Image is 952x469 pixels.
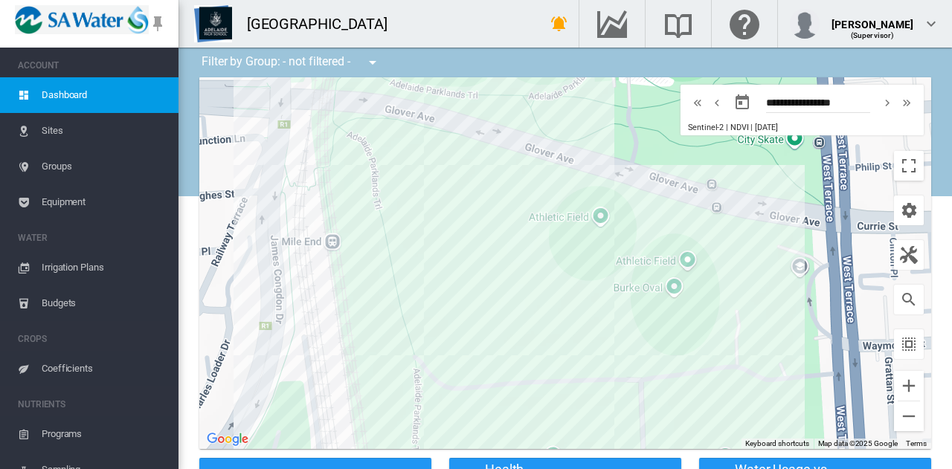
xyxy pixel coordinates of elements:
button: icon-chevron-double-right [897,94,916,111]
button: icon-magnify [894,285,924,314]
button: md-calendar [727,88,757,117]
button: Toggle fullscreen view [894,151,924,181]
button: icon-chevron-left [707,94,727,111]
span: Irrigation Plans [42,250,167,285]
div: [PERSON_NAME] [832,11,913,26]
md-icon: Go to the Data Hub [594,15,630,33]
md-icon: icon-chevron-left [709,94,725,111]
span: Sites [42,113,167,149]
md-icon: icon-pin [149,15,167,33]
div: Filter by Group: - not filtered - [190,48,392,77]
button: Keyboard shortcuts [745,439,809,449]
span: Dashboard [42,77,167,113]
div: [GEOGRAPHIC_DATA] [247,13,401,34]
a: Terms [906,439,927,447]
button: Zoom out [894,401,924,431]
span: Map data ©2025 Google [818,439,898,447]
span: WATER [18,226,167,250]
button: Zoom in [894,371,924,401]
img: Google [203,430,252,449]
md-icon: icon-chevron-double-right [898,94,915,111]
span: (Supervisor) [851,31,895,39]
span: Budgets [42,285,167,321]
span: Coefficients [42,351,167,386]
button: icon-select-all [894,329,924,359]
md-icon: icon-chevron-down [922,15,940,33]
md-icon: icon-magnify [900,291,918,308]
md-icon: icon-menu-down [364,54,382,71]
span: CROPS [18,327,167,351]
md-icon: Click here for help [727,15,762,33]
span: | [DATE] [750,123,777,132]
md-icon: icon-cog [900,201,918,219]
a: Open this area in Google Maps (opens a new window) [203,430,252,449]
button: icon-bell-ring [544,9,574,39]
span: Equipment [42,184,167,220]
md-icon: icon-chevron-right [879,94,895,111]
button: icon-menu-down [358,48,387,77]
span: Groups [42,149,167,184]
md-icon: icon-bell-ring [550,15,568,33]
span: NUTRIENTS [18,392,167,416]
img: profile.jpg [790,9,820,39]
span: Sentinel-2 | NDVI [688,123,748,132]
span: Programs [42,416,167,452]
img: Z [194,5,232,42]
md-icon: icon-select-all [900,335,918,353]
button: icon-chevron-double-left [688,94,707,111]
img: SA_Water_LOGO.png [15,5,149,34]
span: ACCOUNT [18,54,167,77]
md-icon: Search the knowledge base [660,15,696,33]
button: icon-chevron-right [878,94,897,111]
md-icon: icon-chevron-double-left [689,94,706,111]
button: icon-cog [894,195,924,225]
